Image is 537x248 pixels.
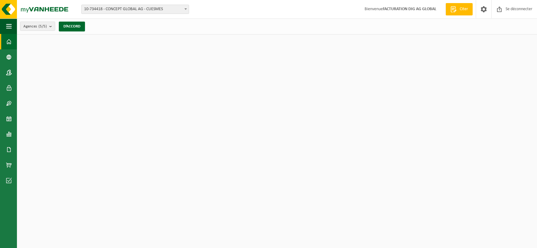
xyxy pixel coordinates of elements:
[446,3,473,15] a: Citer
[458,6,470,12] span: Citer
[38,24,47,28] count: (5/5)
[383,7,436,11] strong: FACTURATION DIG AG GLOBAL
[81,5,189,14] span: 10-734418 - AG GLOBAL CONCEPT - CUESMES
[20,22,55,31] button: Agences(5/5)
[82,5,189,14] span: 10-734418 - AG GLOBAL CONCEPT - CUESMES
[365,7,436,11] font: Bienvenue
[59,22,85,31] button: D’ACCORD
[23,22,47,31] span: Agences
